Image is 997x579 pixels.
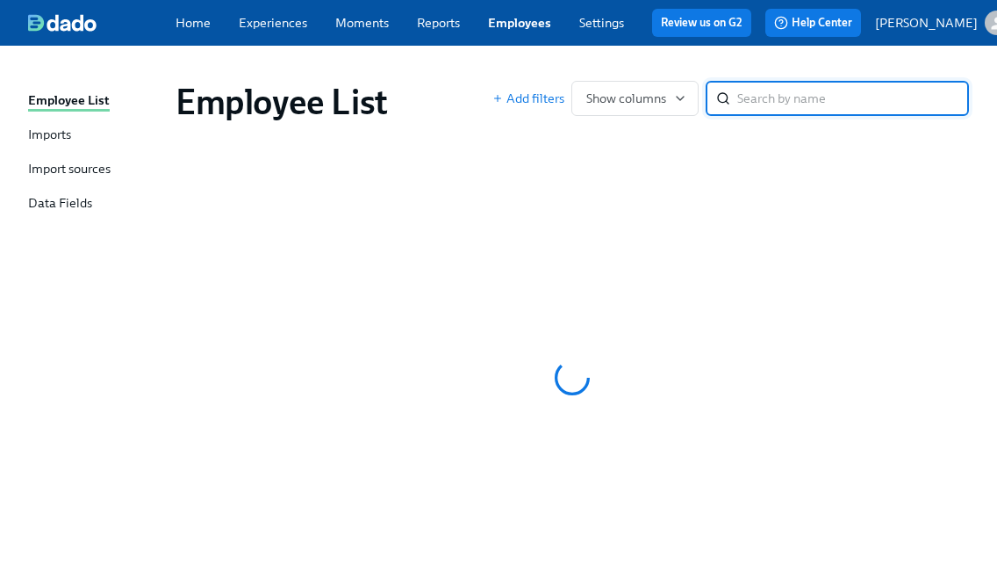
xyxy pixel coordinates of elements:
[652,9,751,37] button: Review us on G2
[661,14,742,32] a: Review us on G2
[488,15,551,31] a: Employees
[176,81,388,123] h1: Employee List
[28,126,71,146] div: Imports
[492,90,564,107] button: Add filters
[765,9,861,37] button: Help Center
[176,15,211,31] a: Home
[28,91,110,112] div: Employee List
[875,14,978,32] p: [PERSON_NAME]
[774,14,852,32] span: Help Center
[571,81,699,116] button: Show columns
[579,15,624,31] a: Settings
[28,14,176,32] a: dado
[417,15,460,31] a: Reports
[28,194,161,214] a: Data Fields
[28,91,161,112] a: Employee List
[28,126,161,146] a: Imports
[28,160,111,180] div: Import sources
[28,14,97,32] img: dado
[586,90,684,107] span: Show columns
[28,194,92,214] div: Data Fields
[335,15,389,31] a: Moments
[239,15,307,31] a: Experiences
[28,160,161,180] a: Import sources
[737,81,969,116] input: Search by name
